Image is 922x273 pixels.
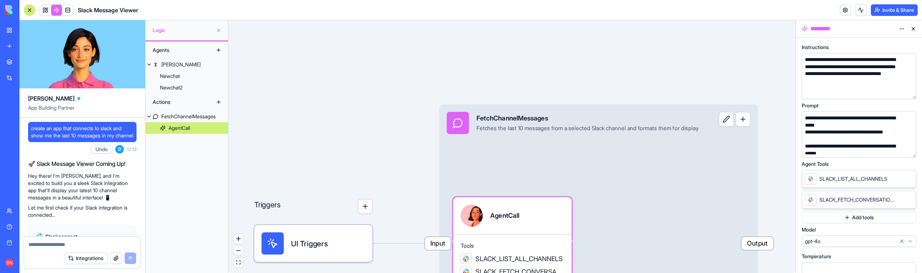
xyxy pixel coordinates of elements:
[28,159,136,168] h2: 🚀 Slack Message Viewer Coming Up!
[161,61,201,68] div: [PERSON_NAME]
[234,234,243,244] button: zoom in
[31,125,134,139] span: create an app that connects to slack and show me the last 10 messages in my channel
[146,111,228,122] a: FetchChannelMessages
[28,204,136,219] p: Let me first check if your Slack integration is connected...
[802,44,829,51] label: Instructions
[802,253,831,260] label: Temperature
[425,237,451,250] span: Input
[78,6,138,14] h1: Slack Message Viewer
[91,145,112,154] button: Undo
[146,59,228,70] a: [PERSON_NAME]
[64,252,107,264] button: Integrations
[871,4,918,16] button: Invite & Share
[28,172,136,201] p: Hey there! I'm [PERSON_NAME], and I'm excited to build you a sleek Slack integration app that'll ...
[819,175,887,182] span: SLACK_LIST_ALL_CHANNELS
[254,225,373,262] div: UI Triggers
[234,258,243,268] button: fit view
[45,233,77,240] span: Slack connect
[802,160,829,168] label: Agent Tools
[115,145,124,154] span: D
[149,96,207,108] div: Actions
[153,27,213,34] span: Logic
[476,125,699,132] div: Fetches the last 10 messages from a selected Slack channel and formats them for display
[5,259,14,267] span: DN
[146,122,228,134] a: AgentCall
[475,254,563,264] span: SLACK_LIST_ALL_CHANNELS
[37,233,42,239] img: slack
[741,237,773,250] span: Output
[146,82,228,93] a: Newchat2
[476,114,699,123] div: FetchChannelMessages
[490,211,519,220] div: AgentCall
[234,246,243,256] button: zoom out
[28,94,75,103] span: [PERSON_NAME]
[160,84,183,91] div: Newchat2
[149,44,207,56] div: Agents
[28,104,136,117] span: App Building Partner
[291,238,328,249] span: UI Triggers
[461,242,564,250] span: Tools
[127,146,136,152] span: 12:13
[146,70,228,82] a: Newchat
[169,124,190,132] div: AgentCall
[802,212,916,223] button: Add tools
[802,226,816,233] label: Model
[161,113,216,120] div: FetchChannelMessages
[802,102,819,109] label: Prompt
[160,72,180,80] div: Newchat
[5,5,50,15] img: logo
[254,169,373,262] div: Triggers
[254,199,281,214] p: Triggers
[819,196,896,203] span: SLACK_FETCH_CONVERSATION_HISTORY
